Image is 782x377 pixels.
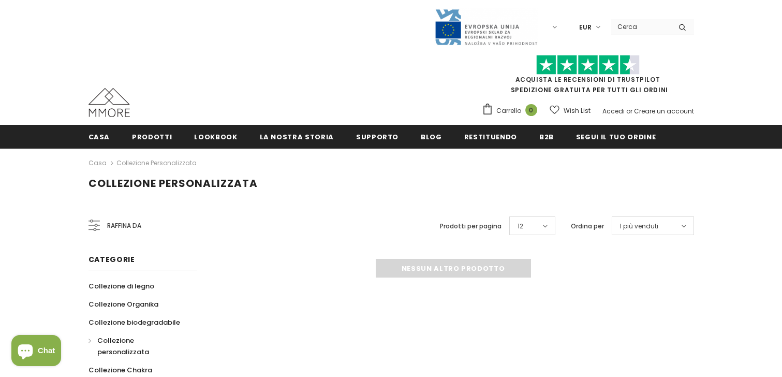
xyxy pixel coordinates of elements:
a: B2B [539,125,554,148]
a: Collezione biodegradabile [88,313,180,331]
span: Collezione di legno [88,281,154,291]
span: B2B [539,132,554,142]
span: EUR [579,22,592,33]
img: Casi MMORE [88,88,130,117]
a: Carrello 0 [482,103,542,119]
a: Collezione di legno [88,277,154,295]
a: La nostra storia [260,125,334,148]
a: Collezione Organika [88,295,158,313]
a: Segui il tuo ordine [576,125,656,148]
span: Categorie [88,254,135,265]
a: Accedi [602,107,625,115]
span: Restituendo [464,132,517,142]
a: Creare un account [634,107,694,115]
a: Restituendo [464,125,517,148]
a: supporto [356,125,399,148]
span: Carrello [496,106,521,116]
span: Collezione personalizzata [88,176,258,191]
img: Javni Razpis [434,8,538,46]
span: I più venduti [620,221,658,231]
span: Collezione personalizzata [97,336,149,357]
span: La nostra storia [260,132,334,142]
a: Lookbook [194,125,237,148]
a: Wish List [550,102,591,120]
span: 12 [518,221,523,231]
a: Collezione personalizzata [88,331,186,361]
span: Wish List [564,106,591,116]
span: Collezione Organika [88,299,158,309]
a: Casa [88,157,107,169]
label: Prodotti per pagina [440,221,501,231]
span: Prodotti [132,132,172,142]
span: 0 [525,104,537,116]
a: Acquista le recensioni di TrustPilot [515,75,660,84]
span: supporto [356,132,399,142]
a: Blog [421,125,442,148]
inbox-online-store-chat: Shopify online store chat [8,335,64,369]
span: or [626,107,632,115]
span: Lookbook [194,132,237,142]
a: Prodotti [132,125,172,148]
span: Collezione biodegradabile [88,317,180,327]
a: Collezione personalizzata [116,158,197,167]
span: SPEDIZIONE GRATUITA PER TUTTI GLI ORDINI [482,60,694,94]
label: Ordina per [571,221,604,231]
span: Blog [421,132,442,142]
a: Javni Razpis [434,22,538,31]
span: Collezione Chakra [88,365,152,375]
input: Search Site [611,19,671,34]
span: Raffina da [107,220,141,231]
img: Fidati di Pilot Stars [536,55,640,75]
a: Casa [88,125,110,148]
span: Casa [88,132,110,142]
span: Segui il tuo ordine [576,132,656,142]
